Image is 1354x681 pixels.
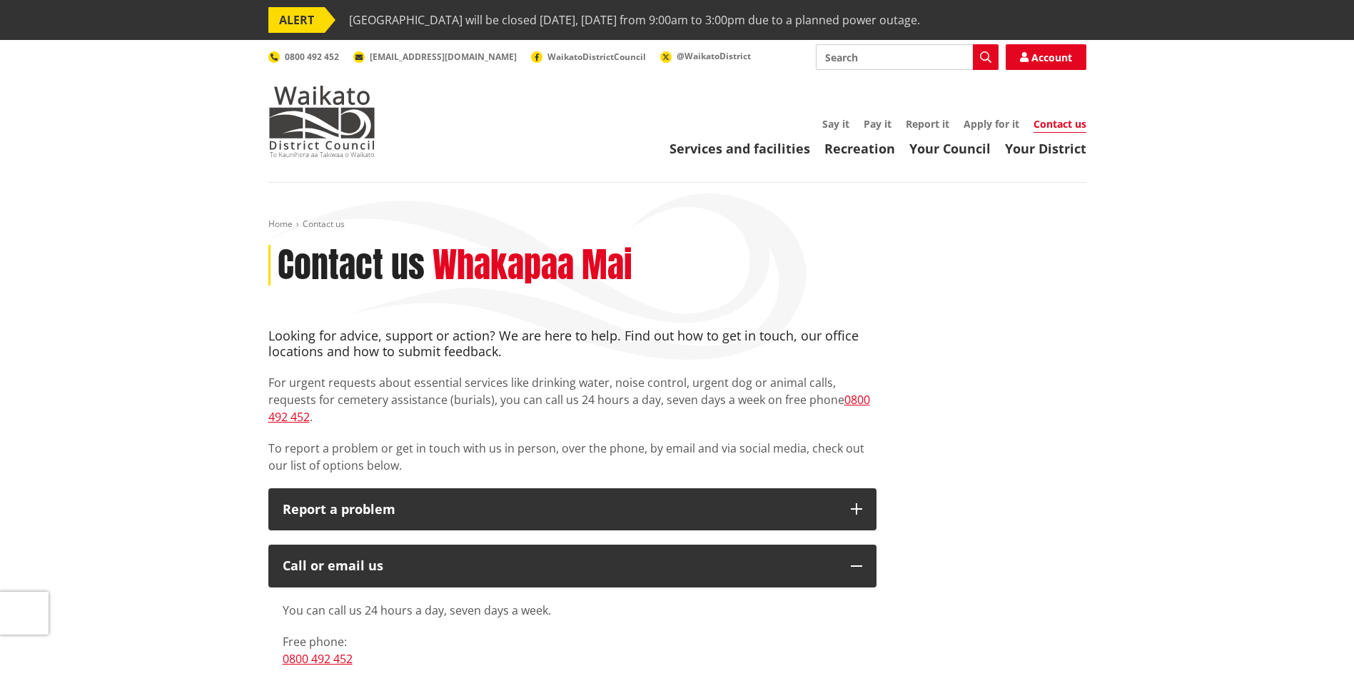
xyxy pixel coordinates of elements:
a: @WaikatoDistrict [660,50,751,62]
nav: breadcrumb [268,218,1086,231]
a: Home [268,218,293,230]
a: Report it [906,117,949,131]
a: WaikatoDistrictCouncil [531,51,646,63]
a: 0800 492 452 [283,651,353,667]
a: Contact us [1034,117,1086,133]
h4: Looking for advice, support or action? We are here to help. Find out how to get in touch, our off... [268,328,876,359]
div: Call or email us [283,559,837,573]
span: [EMAIL_ADDRESS][DOMAIN_NAME] [370,51,517,63]
span: Contact us [303,218,345,230]
p: For urgent requests about essential services like drinking water, noise control, urgent dog or an... [268,374,876,425]
input: Search input [816,44,999,70]
button: Call or email us [268,545,876,587]
p: You can call us 24 hours a day, seven days a week. [283,602,862,619]
span: WaikatoDistrictCouncil [547,51,646,63]
a: Pay it [864,117,891,131]
span: ALERT [268,7,325,33]
p: To report a problem or get in touch with us in person, over the phone, by email and via social me... [268,440,876,474]
span: 0800 492 452 [285,51,339,63]
iframe: Messenger Launcher [1288,621,1340,672]
a: 0800 492 452 [268,51,339,63]
p: Free phone: [283,633,862,667]
h1: Contact us [278,245,425,286]
a: Account [1006,44,1086,70]
a: Your District [1005,140,1086,157]
a: Say it [822,117,849,131]
img: Waikato District Council - Te Kaunihera aa Takiwaa o Waikato [268,86,375,157]
h2: Whakapaa Mai [433,245,632,286]
a: [EMAIL_ADDRESS][DOMAIN_NAME] [353,51,517,63]
span: [GEOGRAPHIC_DATA] will be closed [DATE], [DATE] from 9:00am to 3:00pm due to a planned power outage. [349,7,920,33]
p: Report a problem [283,503,837,517]
a: Services and facilities [670,140,810,157]
a: Recreation [824,140,895,157]
span: @WaikatoDistrict [677,50,751,62]
a: Apply for it [964,117,1019,131]
a: Your Council [909,140,991,157]
button: Report a problem [268,488,876,531]
a: 0800 492 452 [268,392,870,425]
